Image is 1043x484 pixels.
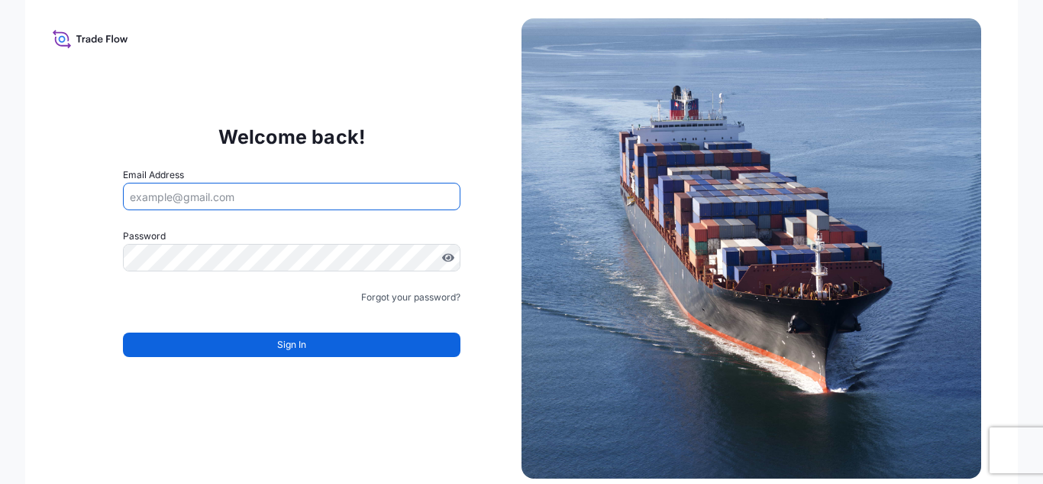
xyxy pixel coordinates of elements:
span: Sign In [277,337,306,352]
button: Show password [442,252,454,264]
a: Forgot your password? [361,290,460,305]
input: example@gmail.com [123,183,460,210]
label: Password [123,229,460,244]
label: Email Address [123,167,184,183]
p: Welcome back! [218,125,366,149]
button: Sign In [123,333,460,357]
img: Ship illustration [521,18,981,479]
